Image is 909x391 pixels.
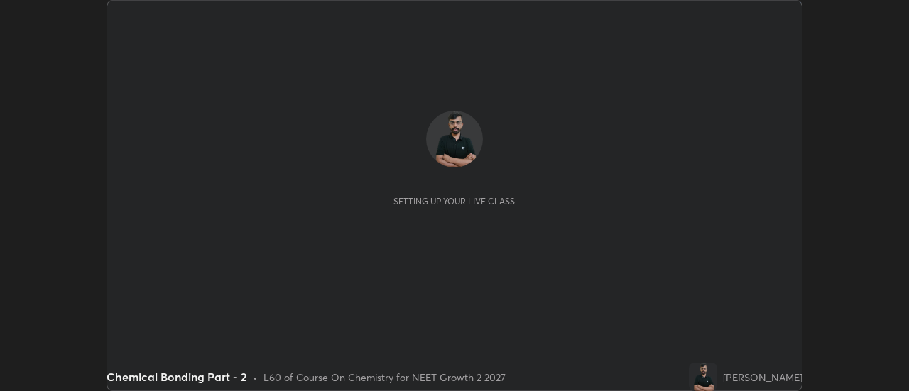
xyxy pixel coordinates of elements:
div: Setting up your live class [393,196,515,206]
img: 389f4bdc53ec4d96b1e1bd1f524e2cc9.png [689,363,717,391]
img: 389f4bdc53ec4d96b1e1bd1f524e2cc9.png [426,111,483,167]
div: Chemical Bonding Part - 2 [107,368,247,385]
div: [PERSON_NAME] [723,370,802,385]
div: • [253,370,258,385]
div: L60 of Course On Chemistry for NEET Growth 2 2027 [263,370,506,385]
